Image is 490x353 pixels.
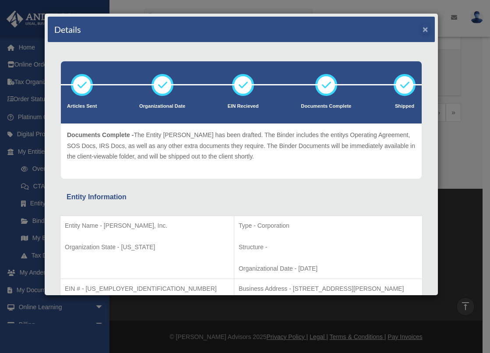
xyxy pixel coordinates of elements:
p: Business Address - [STREET_ADDRESS][PERSON_NAME] [239,283,418,294]
p: Organizational Date [139,102,185,111]
p: Articles Sent [67,102,97,111]
p: Entity Name - [PERSON_NAME], Inc. [65,220,229,231]
p: Organizational Date - [DATE] [239,263,418,274]
p: Organization State - [US_STATE] [65,242,229,253]
p: Documents Complete [301,102,351,111]
p: Shipped [394,102,416,111]
span: Documents Complete - [67,131,134,138]
h4: Details [54,23,81,35]
p: EIN Recieved [228,102,259,111]
button: × [423,25,428,34]
p: Structure - [239,242,418,253]
p: EIN # - [US_EMPLOYER_IDENTIFICATION_NUMBER] [65,283,229,294]
div: Entity Information [67,191,416,203]
p: Type - Corporation [239,220,418,231]
p: The Entity [PERSON_NAME] has been drafted. The Binder includes the entitys Operating Agreement, S... [67,130,416,162]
